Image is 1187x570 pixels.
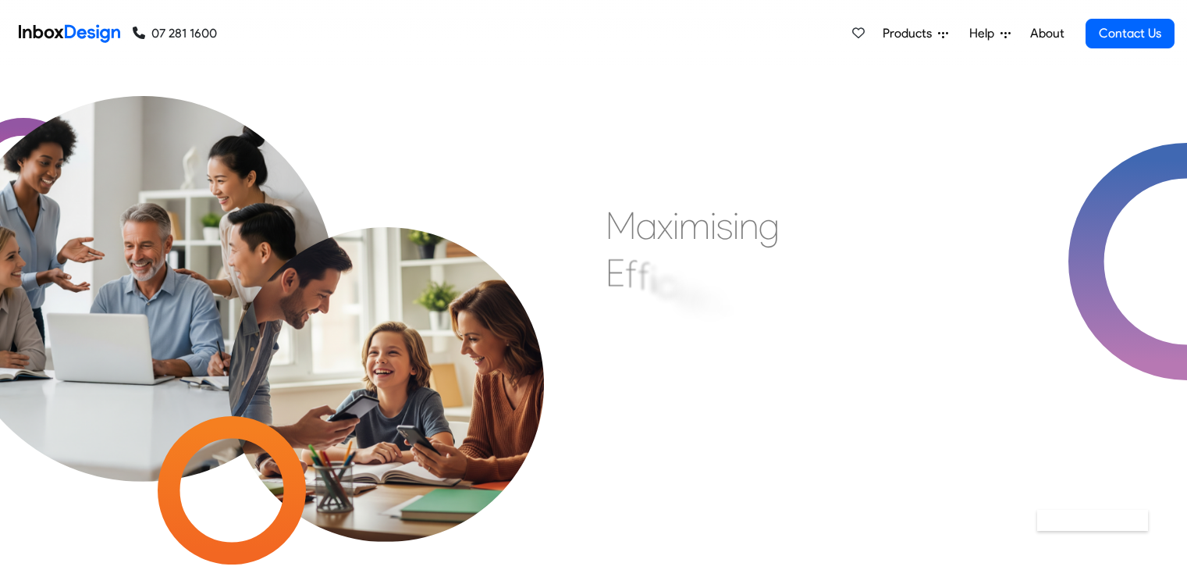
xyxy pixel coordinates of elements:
[733,202,739,249] div: i
[963,18,1017,49] a: Help
[673,202,679,249] div: i
[681,271,701,318] div: e
[656,260,675,307] div: c
[710,202,716,249] div: i
[679,202,710,249] div: m
[606,202,984,436] div: Maximising Efficient & Engagement, Connecting Schools, Families, and Students.
[883,24,938,43] span: Products
[1025,18,1068,49] a: About
[675,265,681,312] div: i
[720,286,732,333] div: t
[657,202,673,249] div: x
[741,294,763,341] div: &
[1086,19,1175,48] a: Contact Us
[625,251,638,297] div: f
[133,24,217,43] a: 07 281 1600
[701,278,720,325] div: n
[716,202,733,249] div: s
[636,202,657,249] div: a
[606,249,625,296] div: E
[759,202,780,249] div: g
[876,18,954,49] a: Products
[190,149,583,543] img: parents_with_child.png
[638,253,650,300] div: f
[650,256,656,303] div: i
[969,24,1000,43] span: Help
[739,202,759,249] div: n
[606,202,636,249] div: M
